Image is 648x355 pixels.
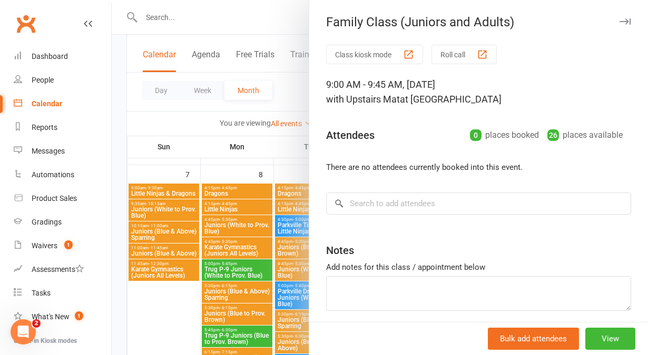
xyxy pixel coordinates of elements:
a: Reports [14,116,111,139]
span: at [GEOGRAPHIC_DATA] [400,94,502,105]
div: Add notes for this class / appointment below [326,261,631,273]
div: places booked [470,128,539,143]
iframe: Intercom live chat [11,319,36,344]
a: Tasks [14,281,111,305]
a: Clubworx [13,11,39,37]
span: 1 [64,240,73,249]
div: places available [547,128,623,143]
div: Attendees [326,128,375,143]
div: Notes [326,243,354,258]
div: Calendar [32,99,62,108]
span: 2 [32,319,41,328]
button: Class kiosk mode [326,45,423,64]
div: Gradings [32,218,62,226]
a: Dashboard [14,45,111,68]
div: Reports [32,123,57,131]
div: Tasks [32,289,51,297]
a: Messages [14,139,111,163]
a: What's New1 [14,305,111,329]
a: Gradings [14,210,111,234]
a: Automations [14,163,111,187]
span: with Upstairs Mat [326,94,400,105]
div: Automations [32,170,74,179]
div: 0 [470,129,482,141]
div: People [32,76,54,84]
a: People [14,68,111,92]
button: Bulk add attendees [488,328,579,350]
a: Waivers 1 [14,234,111,258]
li: There are no attendees currently booked into this event. [326,161,631,174]
div: 9:00 AM - 9:45 AM, [DATE] [326,77,631,107]
div: 26 [547,129,559,141]
div: Assessments [32,265,84,273]
a: Product Sales [14,187,111,210]
a: Calendar [14,92,111,116]
span: 1 [75,311,83,320]
div: Waivers [32,241,57,250]
div: Family Class (Juniors and Adults) [309,15,648,29]
button: Roll call [431,45,497,64]
div: What's New [32,312,70,321]
div: Product Sales [32,194,77,202]
button: View [585,328,635,350]
div: Messages [32,147,65,155]
a: Assessments [14,258,111,281]
input: Search to add attendees [326,192,631,215]
div: Dashboard [32,52,68,60]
